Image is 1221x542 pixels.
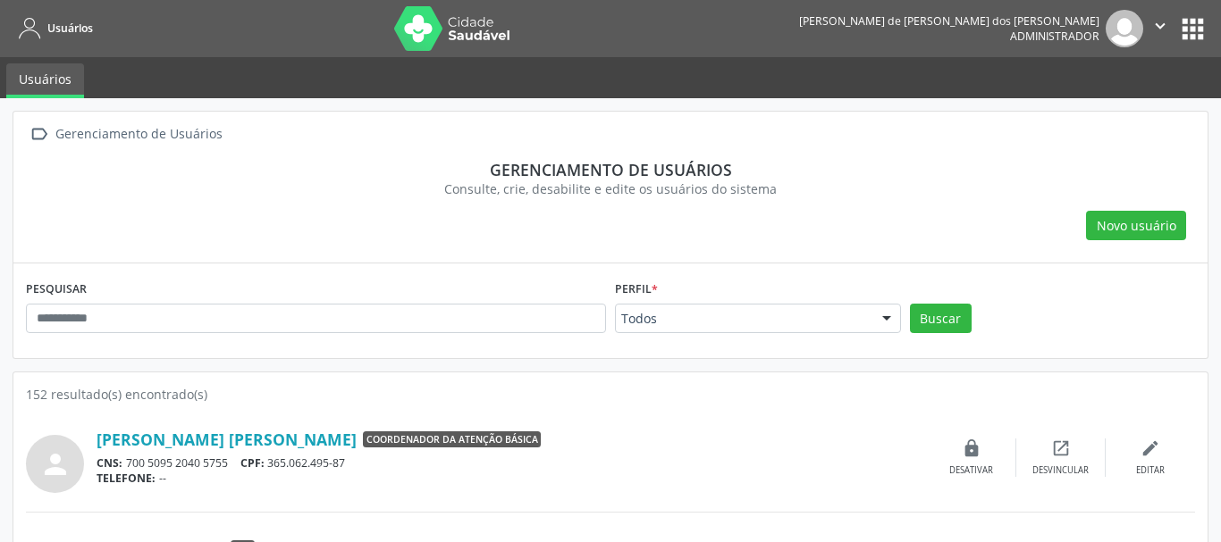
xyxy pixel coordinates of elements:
[1106,10,1143,47] img: img
[97,471,156,486] span: TELEFONE:
[1032,464,1089,477] div: Desvincular
[26,121,52,147] i: 
[240,455,265,471] span: CPF:
[1097,216,1176,235] span: Novo usuário
[910,304,972,334] button: Buscar
[949,464,993,477] div: Desativar
[38,179,1183,198] div: Consulte, crie, desabilite e edite os usuários do sistema
[1143,10,1177,47] button: 
[97,429,357,449] a: [PERSON_NAME] [PERSON_NAME]
[1150,16,1170,36] i: 
[97,455,122,471] span: CNS:
[6,63,84,98] a: Usuários
[615,276,658,304] label: Perfil
[1136,464,1165,477] div: Editar
[13,13,93,43] a: Usuários
[47,21,93,36] span: Usuários
[39,448,72,480] i: person
[52,121,225,147] div: Gerenciamento de Usuários
[38,160,1183,179] div: Gerenciamento de usuários
[1010,29,1099,44] span: Administrador
[26,385,1195,404] div: 152 resultado(s) encontrado(s)
[26,276,87,304] label: PESQUISAR
[799,13,1099,29] div: [PERSON_NAME] de [PERSON_NAME] dos [PERSON_NAME]
[621,310,864,328] span: Todos
[26,121,225,147] a:  Gerenciamento de Usuários
[363,431,541,447] span: Coordenador da Atenção Básica
[1177,13,1208,45] button: apps
[962,438,981,458] i: lock
[97,455,927,471] div: 700 5095 2040 5755 365.062.495-87
[1051,438,1071,458] i: open_in_new
[1086,211,1186,241] button: Novo usuário
[97,471,927,486] div: --
[1141,438,1160,458] i: edit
